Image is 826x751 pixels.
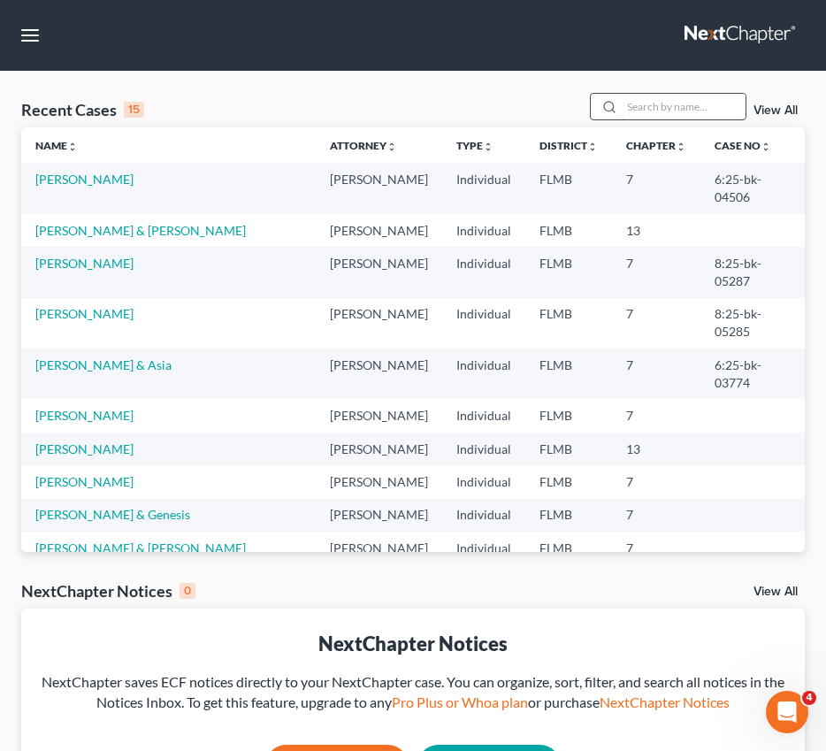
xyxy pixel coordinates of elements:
a: [PERSON_NAME] [35,172,134,187]
td: Individual [442,532,525,564]
td: 6:25-bk-04506 [700,163,805,213]
a: [PERSON_NAME] & Asia [35,357,172,372]
td: [PERSON_NAME] [316,399,442,432]
iframe: Intercom live chat [766,691,808,733]
td: Individual [442,399,525,432]
td: FLMB [525,465,612,498]
td: FLMB [525,433,612,465]
a: Attorneyunfold_more [330,139,397,152]
a: [PERSON_NAME] [35,256,134,271]
div: Recent Cases [21,99,144,120]
td: 13 [612,214,700,247]
td: Individual [442,163,525,213]
td: Individual [442,349,525,399]
td: 7 [612,532,700,564]
td: [PERSON_NAME] [316,247,442,297]
a: NextChapter Notices [600,694,730,710]
td: 7 [612,349,700,399]
td: FLMB [525,214,612,247]
td: Individual [442,499,525,532]
a: [PERSON_NAME] [35,441,134,456]
a: [PERSON_NAME] & [PERSON_NAME] [35,540,246,556]
a: [PERSON_NAME] [35,306,134,321]
i: unfold_more [676,142,686,152]
a: [PERSON_NAME] [35,408,134,423]
td: [PERSON_NAME] [316,349,442,399]
div: NextChapter Notices [21,580,195,602]
input: Search by name... [622,94,746,119]
td: FLMB [525,298,612,349]
td: [PERSON_NAME] [316,433,442,465]
a: Chapterunfold_more [626,139,686,152]
a: Typeunfold_more [456,139,493,152]
div: 15 [124,102,144,118]
a: Nameunfold_more [35,139,78,152]
td: [PERSON_NAME] [316,465,442,498]
td: Individual [442,214,525,247]
a: View All [753,586,798,598]
td: Individual [442,465,525,498]
td: 7 [612,298,700,349]
td: FLMB [525,247,612,297]
td: [PERSON_NAME] [316,499,442,532]
a: Pro Plus or Whoa plan [392,694,528,710]
i: unfold_more [386,142,397,152]
td: [PERSON_NAME] [316,298,442,349]
td: FLMB [525,532,612,564]
a: Case Nounfold_more [715,139,771,152]
td: Individual [442,247,525,297]
a: [PERSON_NAME] & Genesis [35,507,190,522]
td: 7 [612,465,700,498]
span: 4 [802,691,816,705]
td: [PERSON_NAME] [316,163,442,213]
td: FLMB [525,399,612,432]
td: 13 [612,433,700,465]
td: [PERSON_NAME] [316,214,442,247]
td: 6:25-bk-03774 [700,349,805,399]
td: FLMB [525,163,612,213]
div: 0 [180,583,195,599]
i: unfold_more [67,142,78,152]
td: [PERSON_NAME] [316,532,442,564]
td: FLMB [525,499,612,532]
td: Individual [442,298,525,349]
a: [PERSON_NAME] & [PERSON_NAME] [35,223,246,238]
td: 7 [612,399,700,432]
td: Individual [442,433,525,465]
td: 7 [612,163,700,213]
a: View All [753,104,798,117]
td: 8:25-bk-05287 [700,247,805,297]
div: NextChapter saves ECF notices directly to your NextChapter case. You can organize, sort, filter, ... [35,672,791,713]
td: 7 [612,499,700,532]
td: 8:25-bk-05285 [700,298,805,349]
td: 7 [612,247,700,297]
td: FLMB [525,349,612,399]
i: unfold_more [587,142,598,152]
div: NextChapter Notices [35,630,791,657]
i: unfold_more [761,142,771,152]
a: Districtunfold_more [539,139,598,152]
a: [PERSON_NAME] [35,474,134,489]
i: unfold_more [483,142,493,152]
